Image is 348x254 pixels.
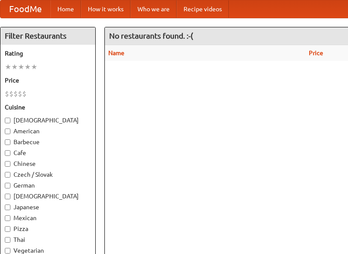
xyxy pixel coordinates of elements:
input: Japanese [5,205,10,210]
ng-pluralize: No restaurants found. :-( [109,32,193,40]
label: American [5,127,91,135]
li: $ [9,89,13,99]
a: How it works [81,0,130,18]
h5: Rating [5,49,91,58]
li: $ [18,89,22,99]
input: Chinese [5,161,10,167]
input: Mexican [5,215,10,221]
h5: Cuisine [5,103,91,112]
a: FoodMe [0,0,50,18]
label: Japanese [5,203,91,211]
li: $ [5,89,9,99]
a: Recipe videos [177,0,229,18]
label: Barbecue [5,138,91,146]
input: Barbecue [5,139,10,145]
li: ★ [5,62,11,72]
a: Name [108,49,124,56]
label: Mexican [5,214,91,222]
label: [DEMOGRAPHIC_DATA] [5,192,91,201]
label: [DEMOGRAPHIC_DATA] [5,116,91,125]
input: [DEMOGRAPHIC_DATA] [5,194,10,199]
li: ★ [24,62,31,72]
a: Home [50,0,81,18]
input: American [5,129,10,134]
h5: Price [5,76,91,85]
input: [DEMOGRAPHIC_DATA] [5,118,10,123]
input: Thai [5,237,10,243]
input: German [5,183,10,188]
label: Cafe [5,148,91,157]
a: Price [309,49,323,56]
li: ★ [18,62,24,72]
li: $ [13,89,18,99]
li: $ [22,89,27,99]
li: ★ [11,62,18,72]
label: Thai [5,235,91,244]
label: German [5,181,91,190]
h4: Filter Restaurants [0,27,95,45]
label: Czech / Slovak [5,170,91,179]
label: Pizza [5,224,91,233]
input: Cafe [5,150,10,156]
a: Who we are [130,0,177,18]
input: Vegetarian [5,248,10,254]
input: Czech / Slovak [5,172,10,178]
label: Chinese [5,159,91,168]
input: Pizza [5,226,10,232]
li: ★ [31,62,37,72]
